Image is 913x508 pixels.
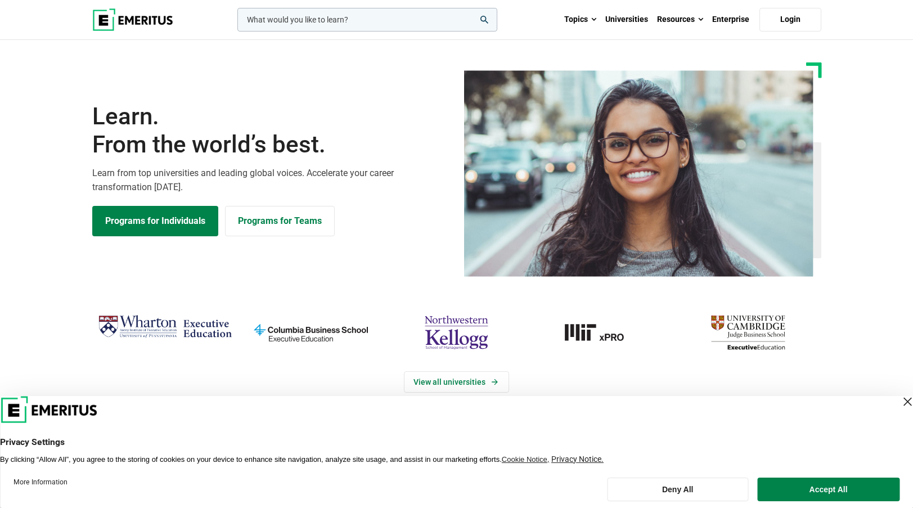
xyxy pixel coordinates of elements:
img: Learn from the world's best [464,70,813,277]
a: MIT-xPRO [535,311,669,354]
img: columbia-business-school [244,311,378,354]
input: woocommerce-product-search-field-0 [237,8,497,32]
span: From the world’s best. [92,131,450,159]
p: Learn from top universities and leading global voices. Accelerate your career transformation [DATE]. [92,166,450,195]
img: cambridge-judge-business-school [681,311,815,354]
a: View Universities [404,371,509,393]
img: Wharton Executive Education [98,311,232,344]
a: Explore for Business [225,206,335,236]
h1: Learn. [92,102,450,159]
img: northwestern-kellogg [389,311,524,354]
a: Explore Programs [92,206,218,236]
img: MIT xPRO [535,311,669,354]
a: Login [759,8,821,32]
